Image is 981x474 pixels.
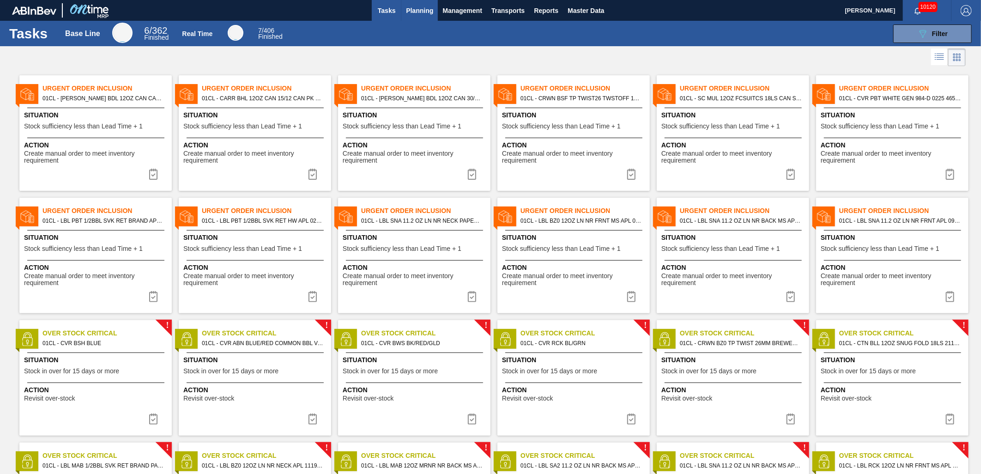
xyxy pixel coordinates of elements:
[202,451,331,461] span: Over Stock Critical
[65,30,100,38] div: Base Line
[202,84,331,93] span: Urgent Order Inclusion
[502,273,648,287] span: Create manual order to meet inventory requirement
[821,385,966,395] span: Action
[339,455,353,468] img: status
[821,273,966,287] span: Create manual order to meet inventory requirement
[785,413,796,425] img: icon-task complete
[502,123,621,130] span: Stock sufficiency less than Lead Time + 1
[932,30,948,37] span: Filter
[302,287,324,306] div: Complete task: 6833426
[183,140,329,150] span: Action
[202,93,324,103] span: 01CL - CARR BHL 12OZ CAN 15/12 CAN PK FARMING PROMO
[325,322,328,329] span: !
[20,455,34,468] img: status
[343,245,461,252] span: Stock sufficiency less than Lead Time + 1
[361,206,490,216] span: Urgent Order Inclusion
[302,410,324,428] div: Complete task: 6833138
[42,328,172,338] span: Over Stock Critical
[183,123,302,130] span: Stock sufficiency less than Lead Time + 1
[620,410,642,428] div: Complete task: 6833188
[183,110,329,120] span: Situation
[461,287,483,306] button: icon-task complete
[148,169,159,180] img: icon-task complete
[112,23,133,43] div: Base Line
[466,169,478,180] img: icon-task complete
[839,206,969,216] span: Urgent Order Inclusion
[361,93,483,103] span: 01CL - CARR BDL 12OZ CAN 30/12 SUMMER PROMO CAN PK
[180,332,194,346] img: status
[202,206,331,216] span: Urgent Order Inclusion
[839,216,961,226] span: 01CL - LBL SNA 11.2 OZ LN NR FRNT APL 0923 #7 B
[42,84,172,93] span: Urgent Order Inclusion
[661,355,807,365] span: Situation
[42,461,164,471] span: 01CL - LBL MAB 1/2BBL SVK RET BRAND PAPER #3 5.2%
[180,455,194,468] img: status
[307,413,318,425] img: icon-task complete
[307,291,318,302] img: icon-task complete
[939,165,961,183] button: icon-task complete
[502,263,648,273] span: Action
[20,210,34,224] img: status
[142,410,164,428] div: Complete task: 6833115
[817,455,831,468] img: status
[343,110,488,120] span: Situation
[24,150,170,164] span: Create manual order to meet inventory requirement
[939,287,961,306] div: Complete task: 6833433
[258,28,283,40] div: Real Time
[343,385,488,395] span: Action
[780,165,802,183] button: icon-task complete
[24,123,143,130] span: Stock sufficiency less than Lead Time + 1
[821,263,966,273] span: Action
[661,150,807,164] span: Create manual order to meet inventory requirement
[461,287,483,306] div: Complete task: 6833430
[521,461,642,471] span: 01CL - LBL SA2 11.2 OZ LN NR BACK MS APL 0523 #
[821,368,916,375] span: Stock in over for 15 days or more
[521,93,642,103] span: 01CL - CRWN BSF TP TWIST26 TWSTOFF 12 OZ 26MM 70 LB
[780,410,802,428] button: icon-task complete
[502,245,621,252] span: Stock sufficiency less than Lead Time + 1
[521,328,650,338] span: Over Stock Critical
[661,245,780,252] span: Stock sufficiency less than Lead Time + 1
[24,263,170,273] span: Action
[785,291,796,302] img: icon-task complete
[339,210,353,224] img: status
[24,110,170,120] span: Situation
[661,110,807,120] span: Situation
[620,165,642,183] button: icon-task complete
[839,338,961,348] span: 01CL - CTN BLL 12OZ SNUG FOLD 18LS 2119-C
[620,287,642,306] div: Complete task: 6833431
[661,385,807,395] span: Action
[202,328,331,338] span: Over Stock Critical
[502,110,648,120] span: Situation
[839,93,961,103] span: 01CL - CVR PBT WHITE GEN 984-D 0225 465 ABIDRM
[821,123,939,130] span: Stock sufficiency less than Lead Time + 1
[183,263,329,273] span: Action
[661,368,757,375] span: Stock in over for 15 days or more
[502,368,597,375] span: Stock in over for 15 days or more
[343,263,488,273] span: Action
[182,30,212,37] div: Real Time
[839,461,961,471] span: 01CL - LBL RCK 12OZ LN NR FRNT MS APL 0624 #7 4
[343,140,488,150] span: Action
[24,395,75,402] span: Revisit over-stock
[502,233,648,243] span: Situation
[521,451,650,461] span: Over Stock Critical
[780,410,802,428] div: Complete task: 6833199
[893,24,972,43] button: Filter
[620,410,642,428] button: icon-task complete
[502,140,648,150] span: Action
[142,287,164,306] div: Complete task: 6833425
[302,165,324,183] div: Complete task: 6833408
[626,169,637,180] img: icon-task complete
[376,5,397,16] span: Tasks
[502,385,648,395] span: Action
[620,287,642,306] button: icon-task complete
[343,233,488,243] span: Situation
[325,444,328,451] span: !
[498,332,512,346] img: status
[343,395,394,402] span: Revisit over-stock
[780,165,802,183] div: Complete task: 6833419
[626,413,637,425] img: icon-task complete
[144,34,169,41] span: Finished
[948,49,966,66] div: Card Vision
